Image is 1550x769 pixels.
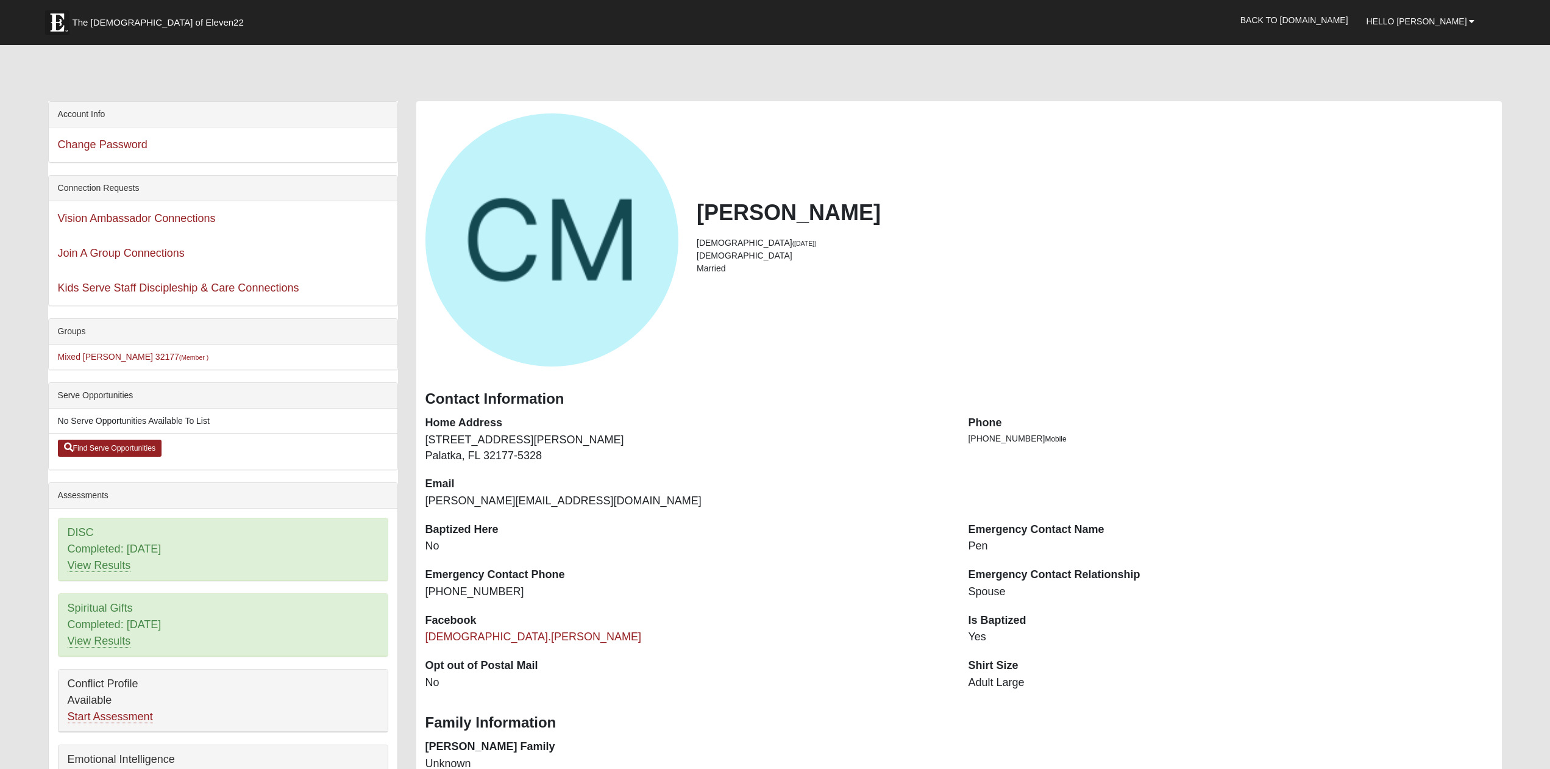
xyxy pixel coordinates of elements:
dd: No [425,538,950,554]
div: DISC Completed: [DATE] [59,518,388,581]
a: The [DEMOGRAPHIC_DATA] of Eleven22 [39,4,283,35]
div: Conflict Profile Available [59,670,388,732]
dt: Is Baptized [968,613,1493,629]
a: Vision Ambassador Connections [58,212,216,224]
a: Join A Group Connections [58,247,185,259]
h3: Family Information [425,714,1493,732]
dt: Baptized Here [425,522,950,538]
h3: Contact Information [425,390,1493,408]
dd: Pen [968,538,1493,554]
li: [DEMOGRAPHIC_DATA] [697,249,1493,262]
a: Hello [PERSON_NAME] [1357,6,1484,37]
span: Hello [PERSON_NAME] [1367,16,1467,26]
dd: [PERSON_NAME][EMAIL_ADDRESS][DOMAIN_NAME] [425,493,950,509]
dt: Emergency Contact Phone [425,567,950,583]
a: View Fullsize Photo [425,113,678,367]
dd: [STREET_ADDRESS][PERSON_NAME] Palatka, FL 32177-5328 [425,432,950,463]
dt: Facebook [425,613,950,629]
div: Serve Opportunities [49,383,397,409]
div: Spiritual Gifts Completed: [DATE] [59,594,388,656]
dd: No [425,675,950,691]
div: Assessments [49,483,397,509]
a: Mixed [PERSON_NAME] 32177(Member ) [58,352,209,362]
dt: Emergency Contact Relationship [968,567,1493,583]
a: View Results [68,559,131,572]
dt: Shirt Size [968,658,1493,674]
small: (Member ) [179,354,208,361]
a: Change Password [58,138,148,151]
dd: Yes [968,629,1493,645]
span: Mobile [1045,435,1067,443]
a: Start Assessment [68,710,153,723]
a: Find Serve Opportunities [58,440,162,457]
li: [DEMOGRAPHIC_DATA] [697,237,1493,249]
div: Connection Requests [49,176,397,201]
dt: Emergency Contact Name [968,522,1493,538]
dd: [PHONE_NUMBER] [425,584,950,600]
small: ([DATE]) [792,240,817,247]
div: Groups [49,319,397,345]
div: Account Info [49,102,397,127]
dt: Phone [968,415,1493,431]
dt: Home Address [425,415,950,431]
dt: Email [425,476,950,492]
h2: [PERSON_NAME] [697,199,1493,226]
span: The [DEMOGRAPHIC_DATA] of Eleven22 [73,16,244,29]
li: Married [697,262,1493,275]
dd: Spouse [968,584,1493,600]
a: [DEMOGRAPHIC_DATA].[PERSON_NAME] [425,631,641,643]
a: Kids Serve Staff Discipleship & Care Connections [58,282,299,294]
a: View Results [68,635,131,648]
dt: [PERSON_NAME] Family [425,739,950,755]
dt: Opt out of Postal Mail [425,658,950,674]
li: [PHONE_NUMBER] [968,432,1493,445]
img: Eleven22 logo [45,10,69,35]
li: No Serve Opportunities Available To List [49,409,397,434]
dd: Adult Large [968,675,1493,691]
a: Back to [DOMAIN_NAME] [1231,5,1357,35]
